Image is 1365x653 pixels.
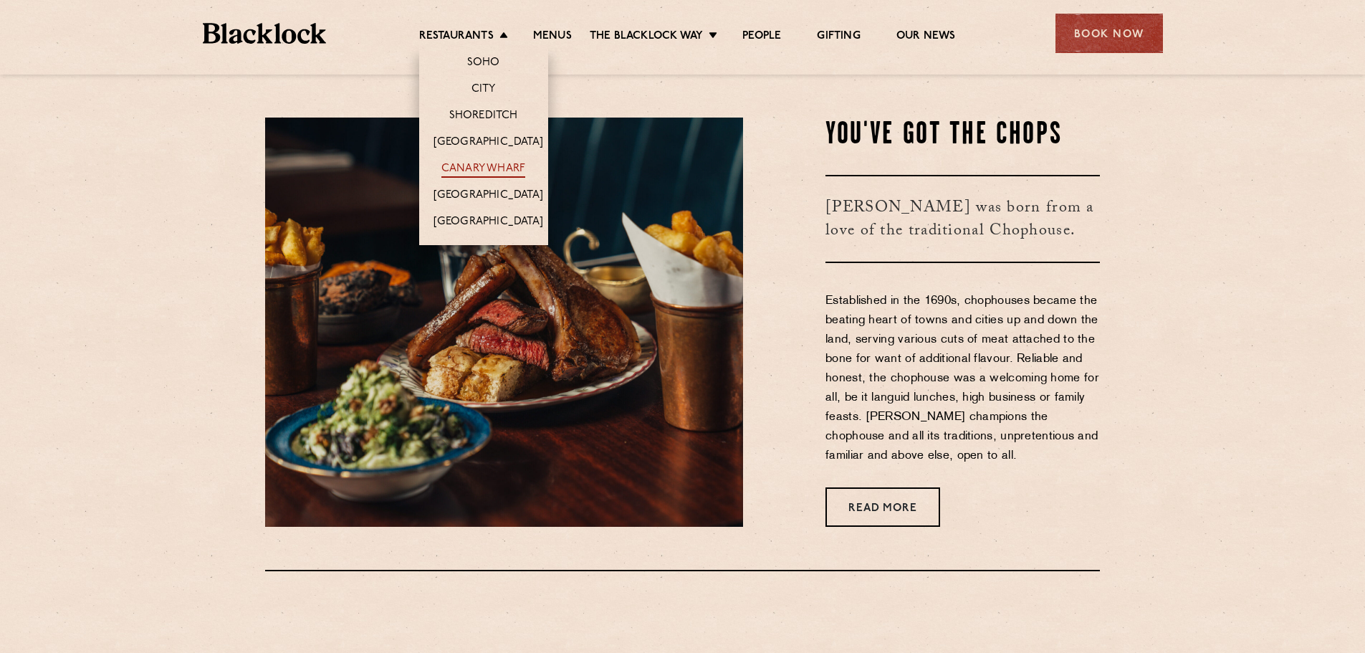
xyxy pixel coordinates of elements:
a: [GEOGRAPHIC_DATA] [434,215,543,231]
a: People [742,29,781,45]
a: Shoreditch [449,109,518,125]
a: [GEOGRAPHIC_DATA] [434,189,543,204]
img: BL_Textured_Logo-footer-cropped.svg [203,23,327,44]
a: Our News [896,29,956,45]
h2: You've Got The Chops [825,118,1100,153]
h3: [PERSON_NAME] was born from a love of the traditional Chophouse. [825,175,1100,263]
a: Soho [467,56,500,72]
a: Menus [533,29,572,45]
img: May25-Blacklock-AllIn-00417-scaled-e1752246198448.jpg [265,118,743,527]
a: Read More [825,487,940,527]
a: City [471,82,496,98]
a: Restaurants [419,29,494,45]
a: Gifting [817,29,860,45]
div: Book Now [1055,14,1163,53]
a: Canary Wharf [441,162,525,178]
p: Established in the 1690s, chophouses became the beating heart of towns and cities up and down the... [825,292,1100,466]
a: [GEOGRAPHIC_DATA] [434,135,543,151]
a: The Blacklock Way [590,29,703,45]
